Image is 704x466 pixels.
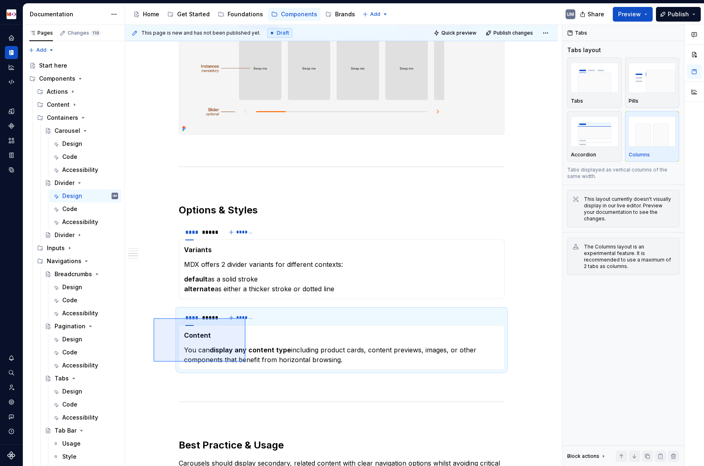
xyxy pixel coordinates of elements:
[49,215,121,229] a: Accessibility
[62,400,77,409] div: Code
[49,450,121,463] a: Style
[62,296,77,304] div: Code
[62,387,82,396] div: Design
[49,333,121,346] a: Design
[62,166,98,174] div: Accessibility
[62,440,81,448] div: Usage
[571,98,583,104] p: Tabs
[42,176,121,189] a: Divider
[629,152,650,158] p: Columns
[29,30,53,36] div: Pages
[55,426,77,435] div: Tab Bar
[62,309,98,317] div: Accessibility
[625,57,680,108] button: placeholderPills
[62,335,82,343] div: Design
[62,283,82,291] div: Design
[567,451,607,462] div: Block actions
[228,10,263,18] div: Foundations
[571,116,618,146] img: placeholder
[34,255,121,268] div: Navigations
[26,72,121,85] div: Components
[268,8,320,21] a: Components
[7,451,15,459] svg: Supernova Logo
[49,189,121,202] a: DesignUM
[5,410,18,423] button: Contact support
[91,30,101,36] span: 119
[34,242,121,255] div: Inputs
[584,196,674,222] div: This layout currently doesn't visually display in our live editor. Preview your documentation to ...
[584,244,674,270] div: The Columns layout is an experimental feature. It is recommended to use a maximum of 2 tabs as co...
[335,10,355,18] div: Brands
[49,437,121,450] a: Usage
[42,372,121,385] a: Tabs
[625,111,680,162] button: placeholderColumns
[26,44,57,56] button: Add
[281,10,317,18] div: Components
[49,281,121,294] a: Design
[588,10,604,18] span: Share
[567,11,574,18] div: UM
[567,111,622,162] button: placeholderAccordion
[113,192,117,200] div: UM
[47,114,78,122] div: Containers
[5,75,18,88] a: Code automation
[62,361,98,369] div: Accessibility
[49,202,121,215] a: Code
[62,348,77,356] div: Code
[5,61,18,74] div: Analytics
[5,105,18,118] a: Design tokens
[322,8,358,21] a: Brands
[5,381,18,394] a: Invite team
[68,30,101,36] div: Changes
[5,396,18,409] a: Settings
[34,111,121,124] div: Containers
[5,163,18,176] a: Data sources
[62,413,98,422] div: Accessibility
[5,31,18,44] a: Home
[47,244,65,252] div: Inputs
[39,75,75,83] div: Components
[49,411,121,424] a: Accessibility
[36,47,46,53] span: Add
[668,10,689,18] span: Publish
[5,366,18,379] button: Search ⌘K
[618,10,641,18] span: Preview
[62,218,98,226] div: Accessibility
[49,359,121,372] a: Accessibility
[62,153,77,161] div: Code
[177,10,210,18] div: Get Started
[629,116,676,146] img: placeholder
[5,134,18,147] a: Assets
[370,11,380,18] span: Add
[656,7,701,22] button: Publish
[55,179,75,187] div: Divider
[42,424,121,437] a: Tab Bar
[360,9,390,20] button: Add
[5,119,18,132] div: Components
[49,150,121,163] a: Code
[55,270,92,278] div: Breadcrumbs
[34,98,121,111] div: Content
[613,7,653,22] button: Preview
[49,307,121,320] a: Accessibility
[5,46,18,59] a: Documentation
[5,352,18,365] button: Notifications
[567,46,601,54] div: Tabs layout
[5,149,18,162] a: Storybook stories
[47,101,70,109] div: Content
[42,124,121,137] a: Carousel
[55,322,86,330] div: Pagination
[7,9,16,19] img: e41497f2-3305-4231-9db9-dd4d728291db.png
